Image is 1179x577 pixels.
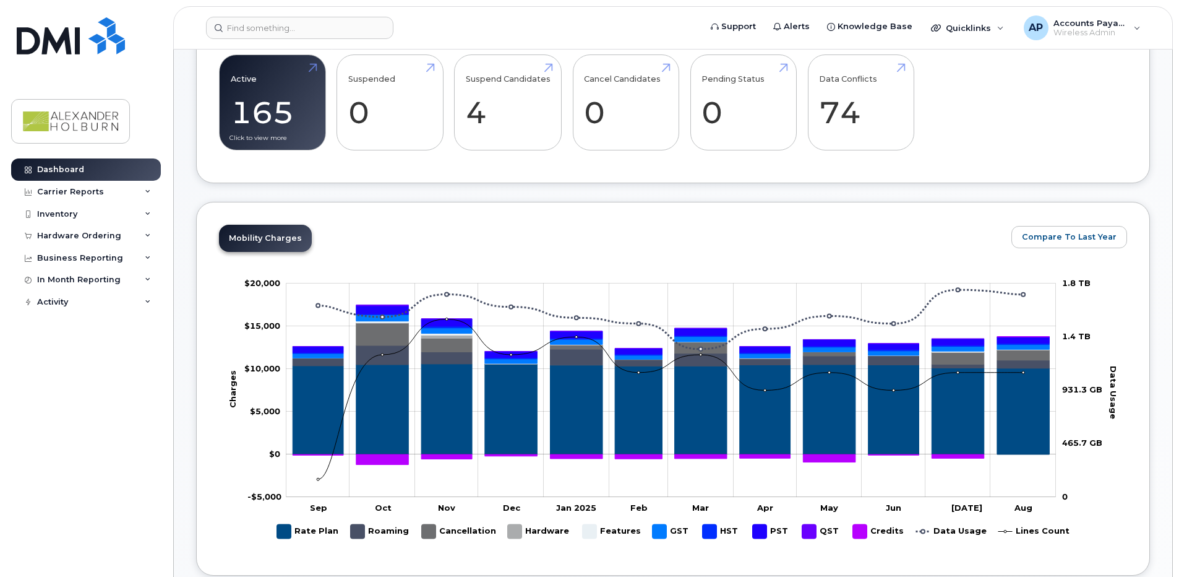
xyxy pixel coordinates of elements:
button: Compare To Last Year [1011,226,1127,248]
tspan: Data Usage [1108,365,1118,419]
tspan: 1.4 TB [1062,331,1091,341]
a: Support [702,14,765,39]
g: QST [802,519,841,544]
tspan: Sep [310,503,327,513]
span: Accounts Payable [1053,18,1128,28]
tspan: Aug [1014,503,1032,513]
a: Knowledge Base [818,14,921,39]
g: Roaming [351,519,409,544]
g: Hardware [508,519,570,544]
span: Knowledge Base [838,20,912,33]
tspan: -$5,000 [247,492,281,501]
tspan: $10,000 [244,363,280,373]
g: $0 [247,492,281,501]
g: Cancellation [422,519,496,544]
tspan: 0 [1062,492,1068,501]
g: Rate Plan [293,364,1049,454]
span: AP [1029,20,1043,35]
a: Active 165 [231,62,314,144]
g: Credits [853,519,904,544]
tspan: $20,000 [244,278,280,288]
tspan: Jan 2025 [556,503,596,513]
tspan: 465.7 GB [1062,438,1102,448]
div: Quicklinks [922,15,1013,40]
a: Alerts [765,14,818,39]
tspan: 1.8 TB [1062,278,1091,288]
tspan: May [820,503,838,513]
g: Legend [277,519,1070,544]
tspan: Apr [757,503,773,513]
g: $0 [244,363,280,373]
tspan: Dec [503,503,521,513]
tspan: 931.3 GB [1062,384,1102,394]
span: Support [721,20,756,33]
tspan: Oct [375,503,392,513]
tspan: $0 [269,449,280,459]
a: Data Conflicts 74 [819,62,902,144]
g: HST [703,519,740,544]
tspan: Charges [228,370,238,408]
span: Compare To Last Year [1022,231,1117,243]
tspan: $5,000 [250,406,280,416]
tspan: [DATE] [951,503,982,513]
g: $0 [244,278,280,288]
a: Suspended 0 [348,62,432,144]
tspan: Jun [886,503,901,513]
a: Mobility Charges [219,225,312,252]
a: Cancel Candidates 0 [584,62,667,144]
g: Features [583,519,641,544]
a: Pending Status 0 [701,62,785,144]
g: PST [753,519,790,544]
tspan: Nov [438,503,455,513]
g: $0 [250,406,280,416]
g: $0 [244,321,280,331]
g: Rate Plan [277,519,338,544]
span: Wireless Admin [1053,28,1128,38]
tspan: $15,000 [244,321,280,331]
g: Data Usage [916,519,987,544]
g: Lines Count [998,519,1070,544]
a: Suspend Candidates 4 [466,62,551,144]
input: Find something... [206,17,393,39]
g: Roaming [293,345,1049,368]
div: Accounts Payable [1015,15,1149,40]
tspan: Mar [692,503,709,513]
span: Quicklinks [946,23,991,33]
tspan: Feb [630,503,648,513]
span: Alerts [784,20,810,33]
g: GST [653,519,690,544]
